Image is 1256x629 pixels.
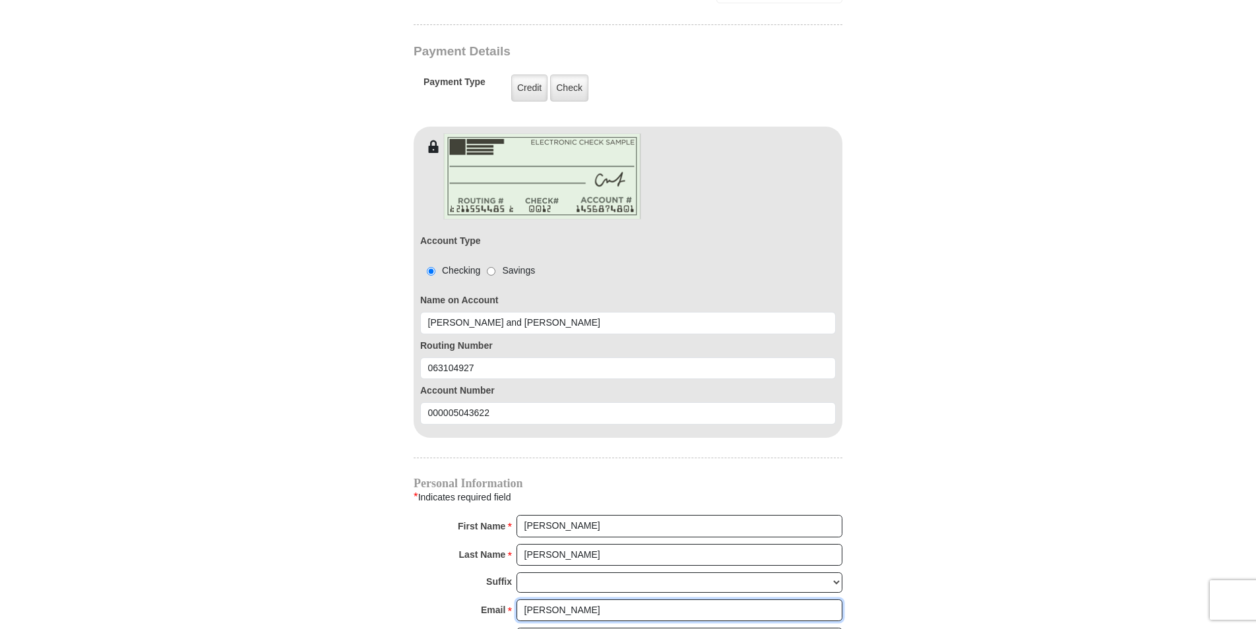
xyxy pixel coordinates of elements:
[458,517,505,535] strong: First Name
[414,489,842,506] div: Indicates required field
[414,44,750,59] h3: Payment Details
[414,478,842,489] h4: Personal Information
[486,572,512,591] strong: Suffix
[420,264,535,278] div: Checking Savings
[481,601,505,619] strong: Email
[424,76,486,94] h5: Payment Type
[550,75,588,102] label: Check
[420,339,836,353] label: Routing Number
[459,545,506,564] strong: Last Name
[420,234,481,248] label: Account Type
[511,75,548,102] label: Credit
[420,293,836,307] label: Name on Account
[420,384,836,398] label: Account Number
[443,133,641,220] img: check-en.png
